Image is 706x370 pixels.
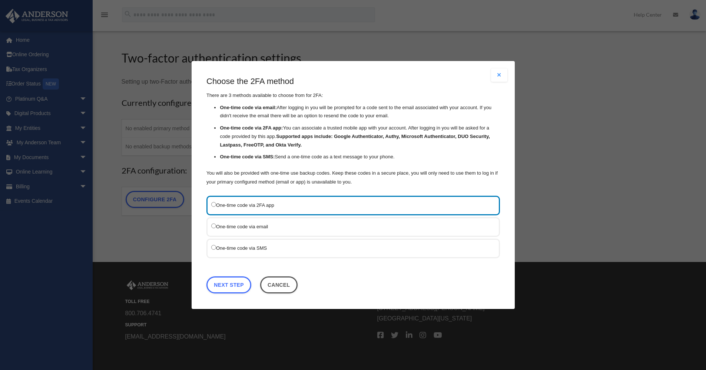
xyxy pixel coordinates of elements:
[206,276,251,293] a: Next Step
[211,202,216,207] input: One-time code via 2FA app
[211,243,488,253] label: One-time code via SMS
[220,134,490,148] strong: Supported apps include: Google Authenticator, Authy, Microsoft Authenticator, DUO Security, Lastp...
[220,125,283,131] strong: One-time code via 2FA app:
[220,105,276,110] strong: One-time code via email:
[206,76,500,87] h3: Choose the 2FA method
[211,201,488,210] label: One-time code via 2FA app
[220,104,500,121] li: After logging in you will be prompted for a code sent to the email associated with your account. ...
[260,276,297,293] button: Close this dialog window
[206,169,500,186] p: You will also be provided with one-time use backup codes. Keep these codes in a secure place, you...
[220,124,500,149] li: You can associate a trusted mobile app with your account. After logging in you will be asked for ...
[211,222,488,231] label: One-time code via email
[211,245,216,250] input: One-time code via SMS
[220,154,275,160] strong: One-time code via SMS:
[491,68,507,82] button: Close modal
[206,76,500,186] div: There are 3 methods available to choose from for 2FA:
[220,153,500,162] li: Send a one-time code as a text message to your phone.
[211,223,216,228] input: One-time code via email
